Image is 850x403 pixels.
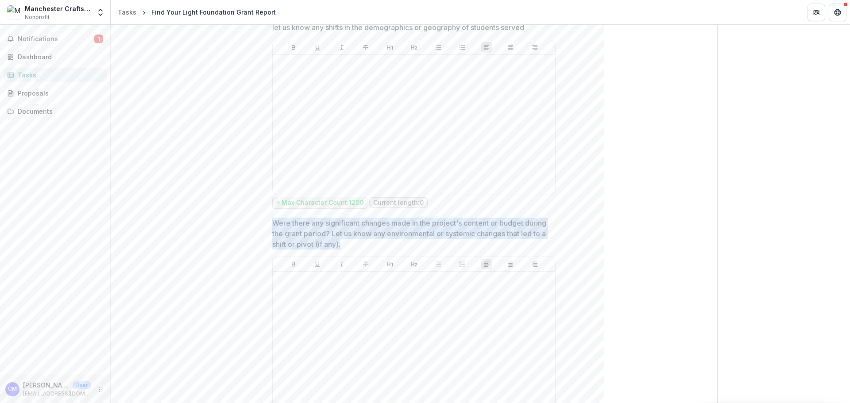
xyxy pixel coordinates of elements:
[529,259,540,269] button: Align Right
[73,381,91,389] p: User
[433,259,444,269] button: Bullet List
[360,259,371,269] button: Strike
[312,42,323,53] button: Underline
[457,259,467,269] button: Ordered List
[18,70,100,80] div: Tasks
[282,199,363,207] p: Max Character Count: 1200
[4,32,107,46] button: Notifications1
[312,259,323,269] button: Underline
[4,50,107,64] a: Dashboard
[25,13,50,21] span: Nonprofit
[336,42,347,53] button: Italicize
[23,390,91,398] p: [EMAIL_ADDRESS][DOMAIN_NAME]
[481,259,492,269] button: Align Left
[409,42,419,53] button: Heading 2
[360,42,371,53] button: Strike
[114,6,279,19] nav: breadcrumb
[457,42,467,53] button: Ordered List
[288,42,299,53] button: Bold
[433,42,444,53] button: Bullet List
[23,380,69,390] p: [PERSON_NAME]
[94,35,103,43] span: 1
[505,42,516,53] button: Align Center
[385,42,395,53] button: Heading 1
[272,218,550,249] p: Were there any significant changes made in the project's content or budget during the grant perio...
[94,4,107,21] button: Open entity switcher
[373,199,424,207] p: Current length: 0
[807,4,825,21] button: Partners
[505,259,516,269] button: Align Center
[288,259,299,269] button: Bold
[18,107,100,116] div: Documents
[4,68,107,82] a: Tasks
[829,4,846,21] button: Get Help
[481,42,492,53] button: Align Left
[114,6,140,19] a: Tasks
[4,104,107,119] a: Documents
[18,52,100,61] div: Dashboard
[385,259,395,269] button: Heading 1
[7,5,21,19] img: Manchester Craftsmen’s Guild
[4,86,107,100] a: Proposals
[94,384,105,395] button: More
[409,259,419,269] button: Heading 2
[8,386,17,392] div: Courtney McShea
[25,4,91,13] div: Manchester Craftsmen’s Guild
[18,88,100,98] div: Proposals
[336,259,347,269] button: Italicize
[529,42,540,53] button: Align Right
[18,35,94,43] span: Notifications
[118,8,136,17] div: Tasks
[151,8,276,17] div: Find Your Light Foundation Grant Report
